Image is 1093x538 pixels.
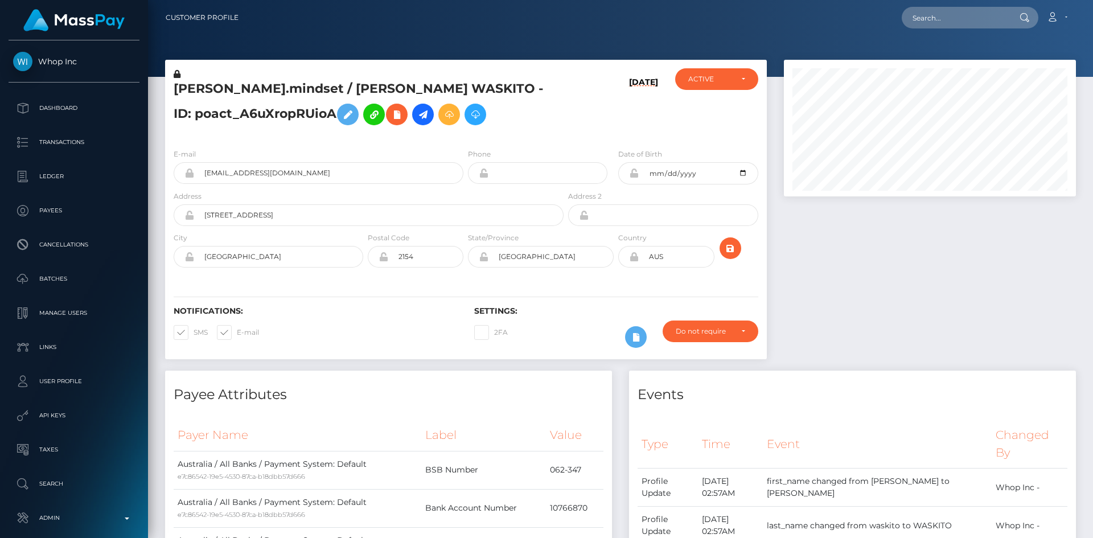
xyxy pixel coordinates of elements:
[174,451,421,489] td: Australia / All Banks / Payment System: Default
[638,420,698,468] th: Type
[618,233,647,243] label: Country
[174,325,208,340] label: SMS
[9,401,139,430] a: API Keys
[9,128,139,157] a: Transactions
[13,100,135,117] p: Dashboard
[9,162,139,191] a: Ledger
[676,327,732,336] div: Do not require
[9,333,139,362] a: Links
[421,489,546,527] td: Bank Account Number
[9,56,139,67] span: Whop Inc
[629,77,658,135] h6: [DATE]
[13,236,135,253] p: Cancellations
[698,469,763,507] td: [DATE] 02:57AM
[13,134,135,151] p: Transactions
[9,367,139,396] a: User Profile
[174,233,187,243] label: City
[174,149,196,159] label: E-mail
[9,436,139,464] a: Taxes
[368,233,409,243] label: Postal Code
[474,325,508,340] label: 2FA
[992,420,1067,468] th: Changed By
[663,321,758,342] button: Do not require
[13,407,135,424] p: API Keys
[13,305,135,322] p: Manage Users
[468,233,519,243] label: State/Province
[992,469,1067,507] td: Whop Inc -
[546,420,603,451] th: Value
[13,52,32,71] img: Whop Inc
[546,489,603,527] td: 10766870
[675,68,758,90] button: ACTIVE
[9,504,139,532] a: Admin
[568,191,602,202] label: Address 2
[9,470,139,498] a: Search
[546,451,603,489] td: 062-347
[174,385,603,405] h4: Payee Attributes
[13,441,135,458] p: Taxes
[618,149,662,159] label: Date of Birth
[178,473,305,480] small: e7c86542-19e5-4530-87ca-b18dbb57d666
[13,339,135,356] p: Links
[9,231,139,259] a: Cancellations
[9,265,139,293] a: Batches
[13,475,135,492] p: Search
[9,299,139,327] a: Manage Users
[421,420,546,451] th: Label
[688,75,732,84] div: ACTIVE
[13,373,135,390] p: User Profile
[174,420,421,451] th: Payer Name
[763,420,992,468] th: Event
[174,80,557,131] h5: [PERSON_NAME].mindset / [PERSON_NAME] WASKITO - ID: poact_A6uXropRUioA
[468,149,491,159] label: Phone
[9,94,139,122] a: Dashboard
[763,469,992,507] td: first_name changed from [PERSON_NAME] to [PERSON_NAME]
[13,510,135,527] p: Admin
[638,469,698,507] td: Profile Update
[698,420,763,468] th: Time
[174,191,202,202] label: Address
[902,7,1009,28] input: Search...
[13,168,135,185] p: Ledger
[13,202,135,219] p: Payees
[474,306,758,316] h6: Settings:
[178,511,305,519] small: e7c86542-19e5-4530-87ca-b18dbb57d666
[174,489,421,527] td: Australia / All Banks / Payment System: Default
[23,9,125,31] img: MassPay Logo
[638,385,1067,405] h4: Events
[166,6,239,30] a: Customer Profile
[174,306,457,316] h6: Notifications:
[13,270,135,288] p: Batches
[421,451,546,489] td: BSB Number
[412,104,434,125] a: Initiate Payout
[9,196,139,225] a: Payees
[217,325,259,340] label: E-mail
